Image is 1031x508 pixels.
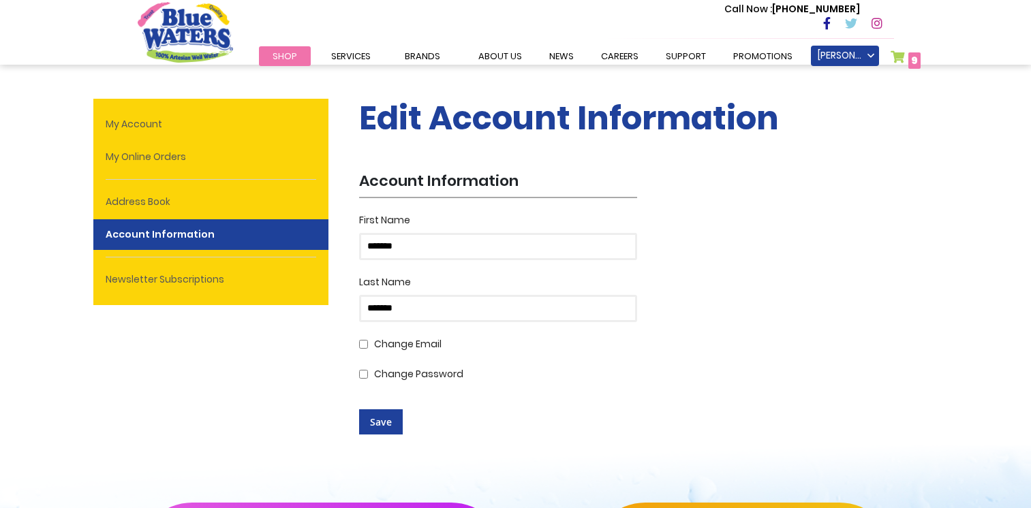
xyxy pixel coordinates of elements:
a: Promotions [720,46,806,66]
a: careers [587,46,652,66]
strong: Account Information [93,219,328,250]
a: [PERSON_NAME] [811,46,879,66]
a: News [536,46,587,66]
a: about us [465,46,536,66]
a: support [652,46,720,66]
span: Last Name [359,275,411,289]
span: 9 [911,54,918,67]
a: store logo [138,2,233,62]
span: Change Password [374,367,463,381]
a: Newsletter Subscriptions [93,264,328,295]
span: Brands [405,50,440,63]
a: My Account [93,109,328,140]
a: My Online Orders [93,142,328,172]
span: Account Information [359,172,634,190]
a: 9 [891,50,921,70]
span: Shop [273,50,297,63]
span: Save [370,415,392,428]
button: Save [359,409,403,434]
span: Services [331,50,371,63]
a: Address Book [93,187,328,217]
span: Change Email [374,337,442,351]
span: Edit Account Information [359,95,779,141]
span: Call Now : [724,2,772,16]
span: First Name [359,213,410,227]
p: [PHONE_NUMBER] [724,2,860,16]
